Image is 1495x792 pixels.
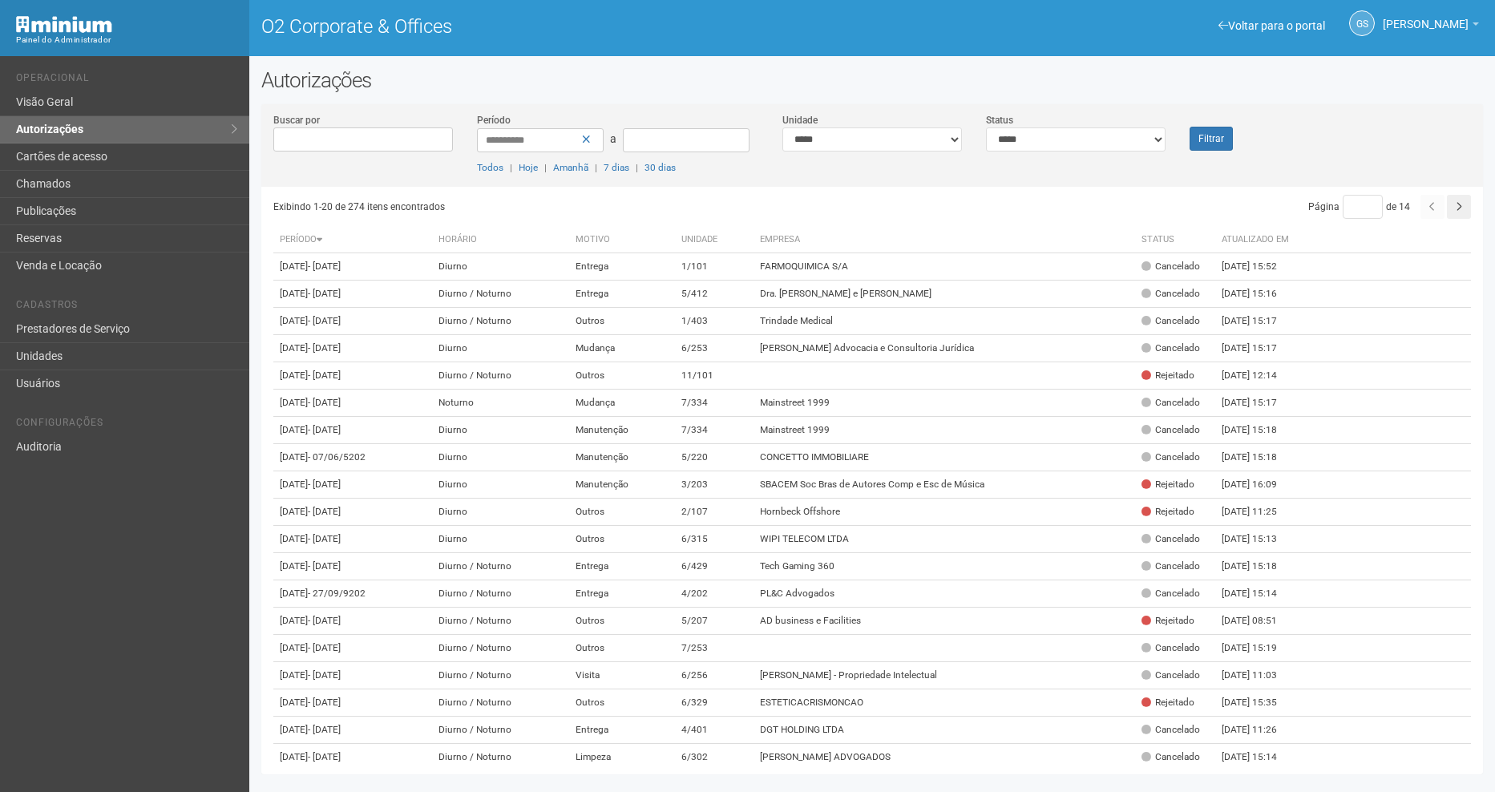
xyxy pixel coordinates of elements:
[1215,499,1303,526] td: [DATE] 11:25
[675,281,754,308] td: 5/412
[308,315,341,326] span: - [DATE]
[754,444,1135,471] td: CONCETTO IMMOBILIARE
[477,113,511,127] label: Período
[754,580,1135,608] td: PL&C Advogados
[1141,478,1194,491] div: Rejeitado
[569,744,675,771] td: Limpeza
[754,553,1135,580] td: Tech Gaming 360
[1215,526,1303,553] td: [DATE] 15:13
[308,669,341,681] span: - [DATE]
[308,751,341,762] span: - [DATE]
[1141,532,1200,546] div: Cancelado
[1215,253,1303,281] td: [DATE] 15:52
[273,308,432,335] td: [DATE]
[432,308,570,335] td: Diurno / Noturno
[1215,662,1303,689] td: [DATE] 11:03
[754,499,1135,526] td: Hornbeck Offshore
[675,308,754,335] td: 1/403
[1215,553,1303,580] td: [DATE] 15:18
[1141,696,1194,709] div: Rejeitado
[308,560,341,572] span: - [DATE]
[432,662,570,689] td: Diurno / Noturno
[308,288,341,299] span: - [DATE]
[675,744,754,771] td: 6/302
[273,253,432,281] td: [DATE]
[754,417,1135,444] td: Mainstreet 1999
[308,697,341,708] span: - [DATE]
[432,471,570,499] td: Diurno
[16,417,237,434] li: Configurações
[308,479,341,490] span: - [DATE]
[604,162,629,173] a: 7 dias
[636,162,638,173] span: |
[1215,717,1303,744] td: [DATE] 11:26
[569,608,675,635] td: Outros
[273,717,432,744] td: [DATE]
[569,580,675,608] td: Entrega
[1141,505,1194,519] div: Rejeitado
[553,162,588,173] a: Amanhã
[675,553,754,580] td: 6/429
[1141,287,1200,301] div: Cancelado
[308,424,341,435] span: - [DATE]
[273,227,432,253] th: Período
[1215,471,1303,499] td: [DATE] 16:09
[1308,201,1410,212] span: Página de 14
[569,635,675,662] td: Outros
[1215,444,1303,471] td: [DATE] 15:18
[432,227,570,253] th: Horário
[16,299,237,316] li: Cadastros
[432,499,570,526] td: Diurno
[569,417,675,444] td: Manutenção
[675,580,754,608] td: 4/202
[273,417,432,444] td: [DATE]
[569,717,675,744] td: Entrega
[510,162,512,173] span: |
[261,68,1483,92] h2: Autorizações
[1141,723,1200,737] div: Cancelado
[754,335,1135,362] td: [PERSON_NAME] Advocacia e Consultoria Jurídica
[1215,608,1303,635] td: [DATE] 08:51
[273,471,432,499] td: [DATE]
[675,526,754,553] td: 6/315
[782,113,818,127] label: Unidade
[675,390,754,417] td: 7/334
[675,417,754,444] td: 7/334
[569,553,675,580] td: Entrega
[569,362,675,390] td: Outros
[273,335,432,362] td: [DATE]
[308,370,341,381] span: - [DATE]
[569,227,675,253] th: Motivo
[1349,10,1375,36] a: GS
[754,744,1135,771] td: [PERSON_NAME] ADVOGADOS
[1141,396,1200,410] div: Cancelado
[1141,423,1200,437] div: Cancelado
[432,635,570,662] td: Diurno / Noturno
[273,195,873,219] div: Exibindo 1-20 de 274 itens encontrados
[477,162,503,173] a: Todos
[754,608,1135,635] td: AD business e Facilities
[675,717,754,744] td: 4/401
[569,335,675,362] td: Mudança
[308,451,366,463] span: - 07/06/5202
[1215,227,1303,253] th: Atualizado em
[1141,587,1200,600] div: Cancelado
[308,261,341,272] span: - [DATE]
[569,390,675,417] td: Mudança
[610,132,616,145] span: a
[273,689,432,717] td: [DATE]
[675,253,754,281] td: 1/101
[1215,635,1303,662] td: [DATE] 15:19
[308,588,366,599] span: - 27/09/9202
[432,444,570,471] td: Diurno
[1141,560,1200,573] div: Cancelado
[1141,750,1200,764] div: Cancelado
[273,499,432,526] td: [DATE]
[308,397,341,408] span: - [DATE]
[675,444,754,471] td: 5/220
[432,717,570,744] td: Diurno / Noturno
[595,162,597,173] span: |
[273,113,320,127] label: Buscar por
[261,16,860,37] h1: O2 Corporate & Offices
[432,608,570,635] td: Diurno / Noturno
